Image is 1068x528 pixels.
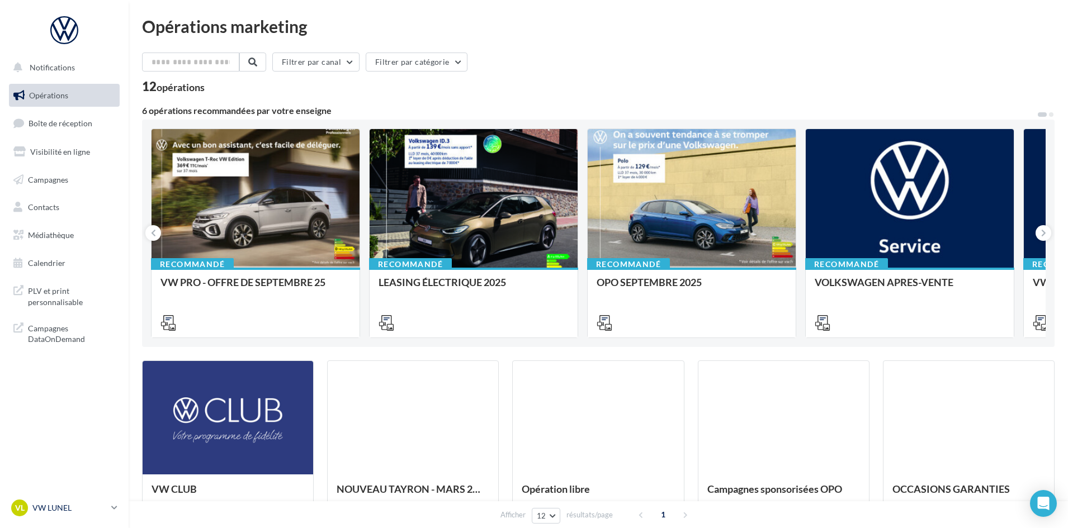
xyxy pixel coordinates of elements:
a: Campagnes [7,168,122,192]
button: 12 [532,508,560,524]
a: Opérations [7,84,122,107]
span: Médiathèque [28,230,74,240]
span: résultats/page [566,510,613,520]
div: NOUVEAU TAYRON - MARS 2025 [337,483,489,506]
span: Campagnes DataOnDemand [28,321,115,345]
div: Recommandé [369,258,452,270]
span: Visibilité en ligne [30,147,90,156]
span: Calendrier [28,258,65,268]
button: Filtrer par canal [272,53,360,72]
p: VW LUNEL [32,502,107,513]
div: Recommandé [805,258,888,270]
span: 1 [654,506,672,524]
button: Notifications [7,56,117,79]
a: Visibilité en ligne [7,140,122,164]
div: opérations [157,82,205,92]
a: Campagnes DataOnDemand [7,316,122,349]
a: Calendrier [7,251,122,275]
div: 12 [142,80,205,93]
div: Recommandé [151,258,234,270]
span: Afficher [500,510,526,520]
div: Opération libre [522,483,674,506]
div: VW PRO - OFFRE DE SEPTEMBRE 25 [160,277,351,299]
a: VL VW LUNEL [9,497,120,519]
span: Campagnes [28,174,68,184]
a: Contacts [7,196,122,219]
button: Filtrer par catégorie [366,53,467,72]
span: VL [15,502,25,513]
div: VW CLUB [152,483,304,506]
div: VOLKSWAGEN APRES-VENTE [815,277,1005,299]
div: Open Intercom Messenger [1030,490,1057,517]
a: Médiathèque [7,223,122,247]
span: PLV et print personnalisable [28,283,115,307]
div: LEASING ÉLECTRIQUE 2025 [379,277,569,299]
span: Contacts [28,202,59,212]
a: PLV et print personnalisable [7,279,122,312]
span: 12 [537,511,546,520]
div: OPO SEPTEMBRE 2025 [597,277,787,299]
div: Opérations marketing [142,18,1055,35]
span: Opérations [29,91,68,100]
a: Boîte de réception [7,111,122,135]
div: Campagnes sponsorisées OPO [707,483,860,506]
div: 6 opérations recommandées par votre enseigne [142,106,1037,115]
div: Recommandé [587,258,670,270]
span: Boîte de réception [29,118,92,128]
div: OCCASIONS GARANTIES [892,483,1045,506]
span: Notifications [30,63,75,72]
